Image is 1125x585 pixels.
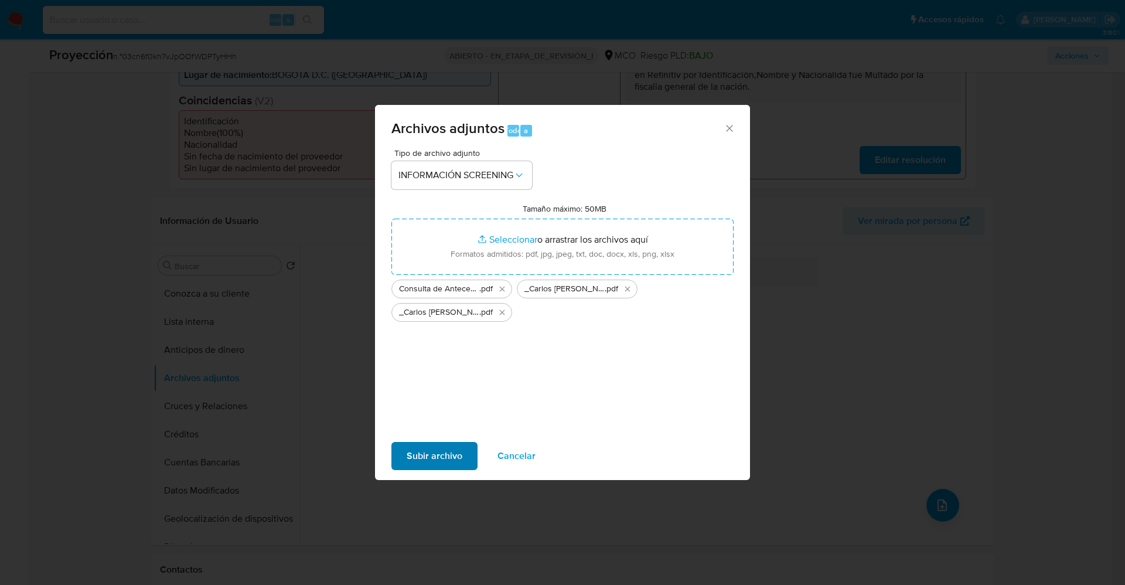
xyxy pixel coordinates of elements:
font: .pdf [605,283,618,294]
font: INFORMACIÓN SCREENING [398,168,513,182]
font: Todo [504,125,521,136]
span: _Carlos [PERSON_NAME] - Buscar con Google [399,307,479,318]
span: Subir archivo [407,443,462,469]
button: Cancelar [482,442,551,470]
font: .pdf [479,283,493,294]
font: Archivos adjuntos [391,118,504,138]
button: Eliminar _Carlos Alberto Delgado Hernandez_ lavado de dinero - Buscar con Google.pdf [621,282,635,296]
button: INFORMACIÓN SCREENING [391,161,532,189]
button: Eliminar Consulta de Antecedentes.pdf [495,282,509,296]
font: .pdf [479,306,493,318]
ul: Archivos seleccionados [391,275,734,322]
label: Tamaño máximo: 50MB [523,203,606,214]
button: Subir archivo [391,442,478,470]
button: Eliminar _Carlos Alberto Delgado Hernandez_ - Buscar con Google.pdf [495,305,509,319]
button: Cerrar [724,123,734,133]
font: a [524,125,528,136]
span: _Carlos [PERSON_NAME] lavado de dinero - Buscar con Google [524,283,605,295]
font: Cancelar [497,442,536,470]
span: Tipo de archivo adjunto [394,149,535,157]
span: Consulta de Antecedentes [399,283,479,295]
